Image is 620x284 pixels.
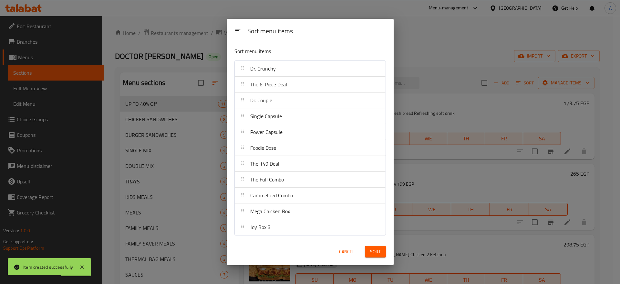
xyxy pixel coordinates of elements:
span: Dr. Couple [250,95,272,105]
button: Cancel [336,246,357,258]
span: Mega Chicken Box [250,206,290,216]
span: The Full Combo [250,175,284,184]
div: Single Capsule [235,108,386,124]
p: Sort menu items [234,47,355,55]
div: Power Capsule [235,124,386,140]
span: Foodie Dose [250,143,276,153]
div: Mega Chicken Box [235,203,386,219]
div: Dr. Crunchy [235,61,386,77]
span: The 6-Piece Deal [250,80,287,89]
div: Item created successfully [23,264,73,271]
span: Single Capsule [250,111,282,121]
span: Sort [370,248,381,256]
span: Power Capsule [250,127,283,137]
div: The 149 Deal [235,156,386,172]
span: Dr. Crunchy [250,64,276,73]
span: Caramelized Combo [250,191,293,200]
button: Sort [365,246,386,258]
div: Joy Box 3 [235,219,386,235]
span: The 149 Deal [250,159,279,169]
span: Cancel [339,248,355,256]
div: The Full Combo [235,172,386,188]
span: Joy Box 3 [250,222,271,232]
div: The 6-Piece Deal [235,77,386,93]
div: Caramelized Combo [235,188,386,203]
div: Sort menu items [245,24,388,39]
div: Foodie Dose [235,140,386,156]
div: Dr. Couple [235,93,386,108]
